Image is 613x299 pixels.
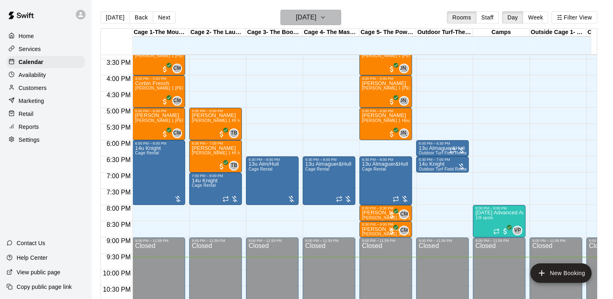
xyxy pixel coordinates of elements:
[175,96,182,106] span: Chad Massengale
[105,237,133,244] span: 9:00 PM
[473,29,530,36] div: Camps
[493,228,500,235] span: Recurring event
[513,226,522,235] div: Vault Performance
[248,167,272,171] span: Cage Rental
[175,128,182,138] span: Chad Massengale
[6,121,85,133] a: Reports
[135,86,282,90] span: [PERSON_NAME] 1 [PERSON_NAME] (pitching, hitting, catching or fielding)
[449,147,456,154] span: Recurring event
[303,156,355,205] div: 6:30 PM – 8:00 PM: 13u Almaguer&Hull
[6,82,85,94] a: Customers
[383,129,425,137] span: [PERSON_NAME]
[359,43,412,75] div: 3:00 PM – 4:00 PM: Mason McNerney
[362,118,447,123] span: [PERSON_NAME] 1 Hour Lesson - 2 person
[135,77,183,81] div: 4:00 PM – 5:00 PM
[6,108,85,120] a: Retail
[359,75,412,108] div: 4:00 PM – 5:00 PM: Raider Massengale
[135,118,282,123] span: [PERSON_NAME] 1 [PERSON_NAME] (pitching, hitting, catching or fielding)
[530,29,586,36] div: Outside Cage 1- The Office
[231,162,237,170] span: TB
[388,227,396,235] span: All customers have paid
[399,226,409,235] div: Chad Massengale
[19,84,47,92] p: Customers
[192,239,239,243] div: 9:00 PM – 11:59 PM
[400,226,408,235] span: CM
[161,98,169,106] span: All customers have paid
[135,151,159,155] span: Cage Rental
[101,286,132,293] span: 10:30 PM
[189,108,242,140] div: 5:00 PM – 6:00 PM: Aegeus Wade
[132,108,185,140] div: 5:00 PM – 6:00 PM: Hayden Cox
[153,11,175,23] button: Next
[280,10,341,25] button: [DATE]
[19,58,43,66] p: Calendar
[173,64,181,73] span: CM
[105,108,133,115] span: 5:00 PM
[402,226,409,235] span: Chad Massengale
[473,205,525,237] div: 8:00 PM – 9:00 PM: Monday Advanced Arm Care/Velocity Fall Clinic (8-9pm)
[189,140,242,173] div: 6:00 PM – 7:00 PM: Lawson Stiffler
[362,167,386,171] span: Cage Rental
[189,29,246,36] div: Cage 2- The Launch Pad
[6,30,85,42] div: Home
[19,32,34,40] p: Home
[246,29,303,36] div: Cage 3- The Boom Box
[6,56,85,68] div: Calendar
[419,151,468,155] span: Outdoor Turf Field Rental
[175,64,182,73] span: Chad Massengale
[362,86,469,90] span: [PERSON_NAME] 1 [PERSON_NAME] (hitting, fielding)
[362,239,410,243] div: 9:00 PM – 11:59 PM
[231,129,237,137] span: TB
[105,173,133,179] span: 7:00 PM
[362,216,512,220] span: [PERSON_NAME] 30 [PERSON_NAME] (pitching, hitting, catching or fielding)
[105,140,133,147] span: 6:00 PM
[296,12,316,23] h6: [DATE]
[362,222,410,226] div: 8:30 PM – 9:00 PM
[305,239,353,243] div: 9:00 PM – 11:59 PM
[399,128,409,138] div: Jeremy Almaguer
[402,209,409,219] span: Chad Massengale
[399,96,409,106] div: Jeremy Almaguer
[229,161,239,171] div: Trent Bowles
[551,11,597,23] button: Filter View
[105,221,133,228] span: 8:30 PM
[6,95,85,107] a: Marketing
[416,29,473,36] div: Outdoor Turf-The Yard
[218,162,226,171] span: All customers have paid
[192,174,239,178] div: 7:00 PM – 8:00 PM
[359,108,412,140] div: 5:00 PM – 6:00 PM: Dillon Kusenberger
[6,69,85,81] a: Availability
[399,64,409,73] div: Jeremy Almaguer
[6,134,85,146] a: Settings
[362,232,512,236] span: [PERSON_NAME] 30 [PERSON_NAME] (pitching, hitting, catching or fielding)
[305,158,353,162] div: 6:30 PM – 8:00 PM
[362,77,410,81] div: 4:00 PM – 5:00 PM
[6,43,85,55] a: Services
[192,118,283,123] span: [PERSON_NAME] 1 Hr lesson (Hitting, fielding)
[248,239,296,243] div: 9:00 PM – 11:59 PM
[419,158,466,162] div: 6:30 PM – 7:00 PM
[101,270,132,277] span: 10:00 PM
[416,140,469,156] div: 6:00 PM – 6:30 PM: 13u Almaguer&Hull
[402,96,409,106] span: Jeremy Almaguer
[530,263,592,283] button: add
[359,29,416,36] div: Cage 5- The Power Alley
[105,92,133,98] span: 4:30 PM
[532,239,580,243] div: 9:00 PM – 11:59 PM
[399,209,409,219] div: Chad Massengale
[400,210,408,218] span: CM
[192,183,216,188] span: Cage Rental
[502,11,523,23] button: Day
[232,128,239,138] span: Trent Bowles
[402,64,409,73] span: Jeremy Almaguer
[189,173,242,205] div: 7:00 PM – 8:00 PM: 14u Knight
[362,206,410,210] div: 8:00 PM – 8:30 PM
[388,130,396,138] span: All customers have paid
[229,128,239,138] div: Trent Bowles
[129,11,153,23] button: Back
